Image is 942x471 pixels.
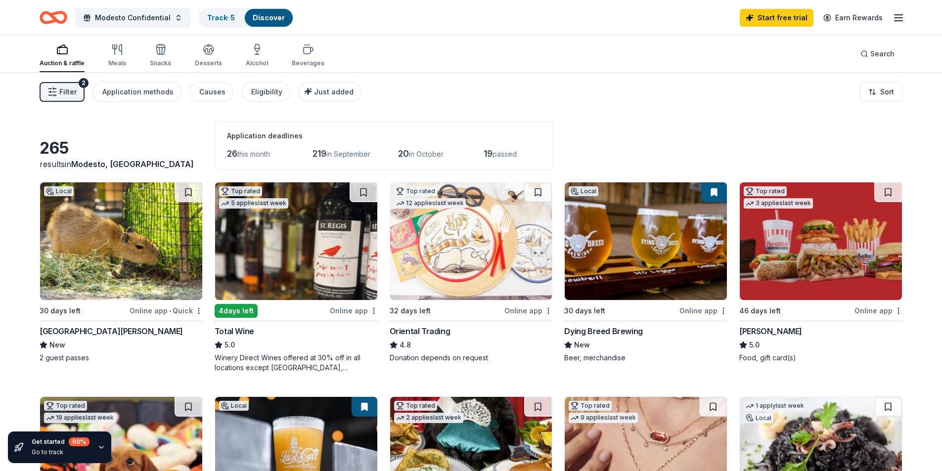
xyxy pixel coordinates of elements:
a: Track· 5 [207,13,235,22]
a: Start free trial [740,9,813,27]
button: Just added [298,82,361,102]
a: Earn Rewards [817,9,889,27]
a: Home [40,6,67,29]
a: Image for Total WineTop rated5 applieslast week4days leftOnline appTotal Wine5.0Winery Direct Win... [215,182,378,373]
div: 9 applies last week [569,413,638,423]
div: 2 applies last week [394,413,463,423]
span: 26 [227,148,237,159]
div: Total Wine [215,325,254,337]
div: 2 guest passes [40,353,203,363]
div: Online app Quick [130,304,203,317]
span: 20 [398,148,409,159]
div: Beverages [292,59,324,67]
div: Application methods [102,86,174,98]
div: Get started [32,437,90,446]
div: 2 [79,78,89,88]
div: Local [569,186,598,196]
div: Beer, merchandise [564,353,727,363]
div: Top rated [219,186,262,196]
div: Snacks [150,59,171,67]
div: 46 days left [739,305,781,317]
span: 5.0 [224,339,235,351]
div: Alcohol [246,59,268,67]
span: Just added [314,87,354,96]
div: Local [744,413,773,423]
button: Modesto Confidential [75,8,190,28]
div: Online app [330,304,378,317]
div: Top rated [394,186,437,196]
div: 60 % [69,437,90,446]
div: Auction & raffle [40,59,85,67]
span: New [574,339,590,351]
span: 5.0 [749,339,760,351]
a: Image for Portillo'sTop rated3 applieslast week46 days leftOnline app[PERSON_NAME]5.0Food, gift c... [739,182,902,363]
span: in September [326,150,370,158]
button: Alcohol [246,40,268,72]
div: Go to track [32,448,90,456]
span: passed [493,150,517,158]
span: 219 [313,148,326,159]
a: Image for Oriental TradingTop rated12 applieslast week32 days leftOnline appOriental Trading4.8Do... [390,182,553,363]
div: Top rated [569,401,612,411]
button: Track· 5Discover [198,8,294,28]
button: Eligibility [241,82,290,102]
button: Causes [189,82,233,102]
div: 19 applies last week [44,413,116,423]
img: Image for Oriental Trading [390,182,552,300]
span: this month [237,150,270,158]
div: 30 days left [564,305,605,317]
span: New [49,339,65,351]
div: 30 days left [40,305,81,317]
button: Auction & raffle [40,40,85,72]
div: Online app [504,304,552,317]
div: Application deadlines [227,130,541,142]
img: Image for Total Wine [215,182,377,300]
div: 12 applies last week [394,198,466,209]
span: in [65,159,194,169]
span: Modesto Confidential [95,12,171,24]
span: Sort [880,86,894,98]
div: Top rated [394,401,437,411]
div: Donation depends on request [390,353,553,363]
div: Food, gift card(s) [739,353,902,363]
span: Filter [59,86,77,98]
span: 19 [484,148,493,159]
button: Filter2 [40,82,85,102]
a: Image for Santa Barbara ZooLocal30 days leftOnline app•Quick[GEOGRAPHIC_DATA][PERSON_NAME]New2 gu... [40,182,203,363]
div: [PERSON_NAME] [739,325,802,337]
div: Top rated [744,186,787,196]
span: • [169,307,171,315]
div: Oriental Trading [390,325,450,337]
div: Dying Breed Brewing [564,325,642,337]
button: Snacks [150,40,171,72]
a: Image for Dying Breed BrewingLocal30 days leftOnline appDying Breed BrewingNewBeer, merchandise [564,182,727,363]
button: Beverages [292,40,324,72]
button: Sort [860,82,902,102]
div: Meals [108,59,126,67]
div: 32 days left [390,305,431,317]
div: Top rated [44,401,87,411]
div: 3 applies last week [744,198,813,209]
button: Application methods [92,82,181,102]
div: 5 applies last week [219,198,288,209]
a: Discover [253,13,285,22]
div: 1 apply last week [744,401,806,411]
span: Search [870,48,895,60]
div: 265 [40,138,203,158]
button: Search [852,44,902,64]
div: Local [219,401,249,411]
div: results [40,158,203,170]
span: in October [409,150,444,158]
div: Causes [199,86,225,98]
div: [GEOGRAPHIC_DATA][PERSON_NAME] [40,325,183,337]
div: Local [44,186,74,196]
img: Image for Dying Breed Brewing [565,182,727,300]
div: 4 days left [215,304,258,318]
button: Desserts [195,40,222,72]
span: 4.8 [400,339,411,351]
button: Meals [108,40,126,72]
div: Online app [679,304,727,317]
span: Modesto, [GEOGRAPHIC_DATA] [71,159,194,169]
img: Image for Portillo's [740,182,902,300]
div: Desserts [195,59,222,67]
